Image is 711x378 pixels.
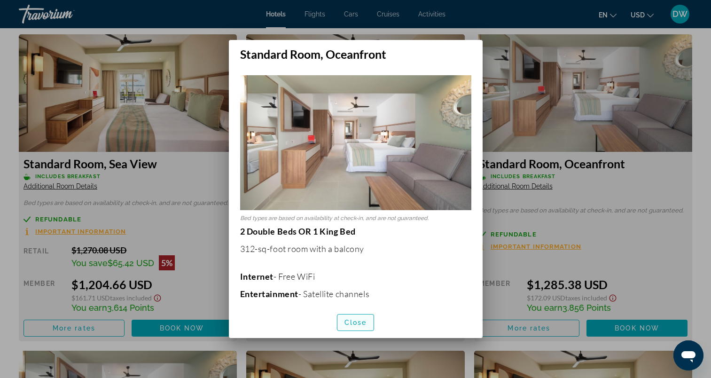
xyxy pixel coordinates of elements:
[240,226,356,236] strong: 2 Double Beds OR 1 King Bed
[344,319,367,326] span: Close
[240,306,471,316] p: - Minibar (fees may apply)
[240,306,292,316] b: Food & Drink
[240,271,274,282] b: Internet
[240,215,471,221] p: Bed types are based on availability at check-in, and are not guaranteed.
[240,289,298,299] b: Entertainment
[673,340,703,370] iframe: Button to launch messaging window
[337,314,375,331] button: Close
[229,40,483,61] h2: Standard Room, Oceanfront
[240,244,471,254] p: 312-sq-foot room with a balcony
[240,75,471,210] img: 6a5fdcd6-48f7-4357-b803-620d3a61e63e.jpeg
[240,289,471,299] p: - Satellite channels
[240,271,471,282] p: - Free WiFi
